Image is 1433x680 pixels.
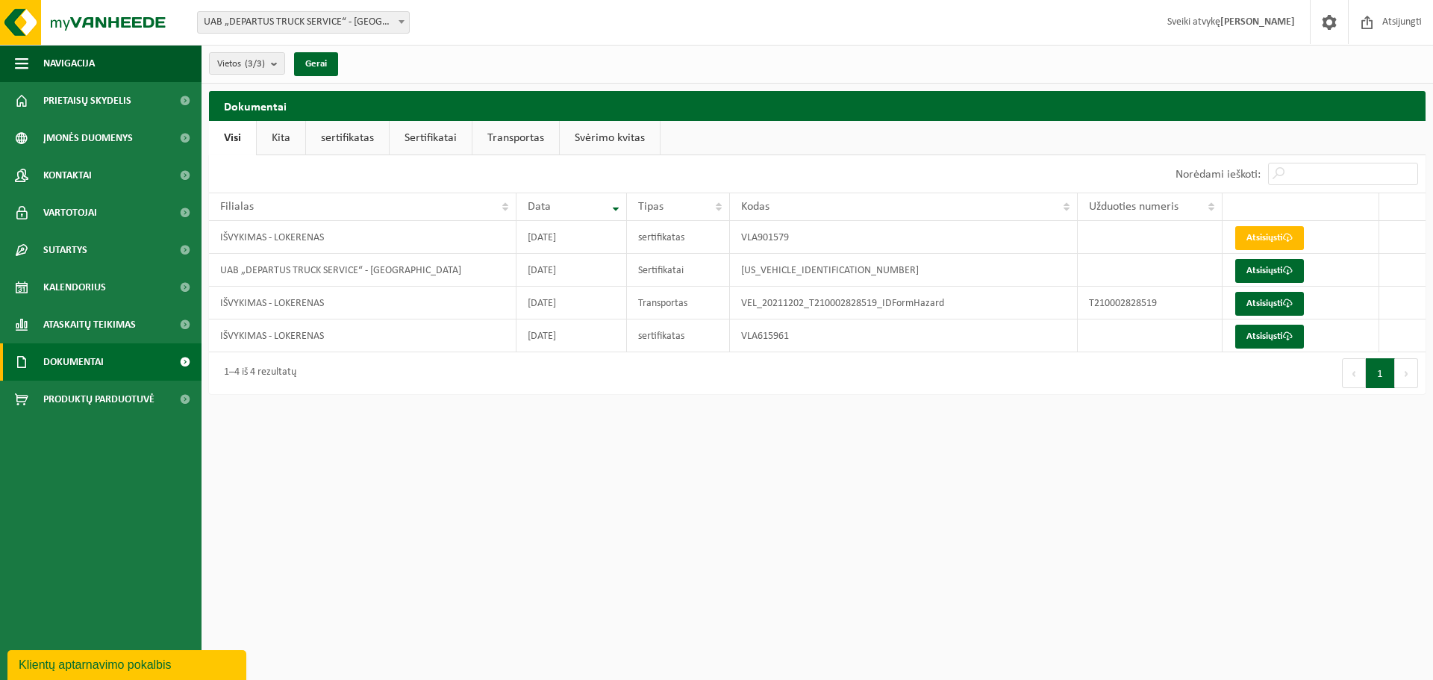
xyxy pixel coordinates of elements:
font: Transportas [487,132,544,144]
font: Kodas [741,201,769,213]
font: Navigacija [43,58,95,69]
font: Data [528,201,551,213]
font: Įmonės duomenys [43,133,133,144]
font: 1–4 iš 4 rezultatų [224,366,296,378]
font: VLA901579 [741,232,789,243]
font: Filialas [220,201,254,213]
font: [DATE] [528,232,556,243]
font: Prietaisų skydelis [43,96,131,107]
span: UAB „DEPARTUS TRUCK SERVICE“ - ŠIAULIAI [197,11,410,34]
font: Vietos [217,59,241,69]
button: Vietos(3/3) [209,52,285,75]
font: Tipas [638,201,664,213]
font: Atsisiųsti [1246,331,1283,341]
font: Produktų parduotuvė [43,394,154,405]
font: [DATE] [528,265,556,276]
button: Gerai [294,52,338,76]
font: [DATE] [528,331,556,342]
font: Atsisiųsti [1246,266,1283,275]
font: Visi [224,132,241,144]
font: Dokumentai [43,357,104,368]
font: (3/3) [245,59,265,69]
font: sertifikatas [638,232,684,243]
font: Kontaktai [43,170,92,181]
font: VEL_20211202_T210002828519_IDFormHazard [741,298,944,309]
font: [DATE] [528,298,556,309]
font: Sertifikatai [638,265,684,276]
a: Atsisiųsti [1235,259,1304,283]
font: UAB „DEPARTUS TRUCK SERVICE“ - [GEOGRAPHIC_DATA] [220,265,461,276]
button: Next [1395,358,1418,388]
font: Sveiki atvykę [1167,16,1220,28]
font: Atsisiųsti [1246,233,1283,243]
a: Atsisiųsti [1235,325,1304,349]
font: Vartotojai [43,208,97,219]
font: Sutartys [43,245,87,256]
font: Sertifikatai [405,132,457,144]
font: UAB „DEPARTUS TRUCK SERVICE“ - [GEOGRAPHIC_DATA] [204,16,445,28]
font: Kalendorius [43,282,106,293]
font: Norėdami ieškoti: [1176,169,1261,181]
font: Ataskaitų teikimas [43,319,136,331]
font: VLA615961 [741,331,789,342]
button: Previous [1342,358,1366,388]
font: IŠVYKIMAS - LOKERENAS [220,232,324,243]
button: 1 [1366,358,1395,388]
font: sertifikatas [638,331,684,342]
font: Užduoties numeris [1089,201,1178,213]
iframe: pokalbių valdiklis [7,647,249,680]
span: UAB „DEPARTUS TRUCK SERVICE“ - ŠIAULIAI [198,12,409,33]
font: Dokumentai [224,102,287,113]
font: [US_VEHICLE_IDENTIFICATION_NUMBER] [741,265,919,276]
font: Kita [272,132,290,144]
font: Svėrimo kvitas [575,132,645,144]
font: sertifikatas [321,132,374,144]
font: Transportas [638,298,687,309]
a: Atsisiųsti [1235,292,1304,316]
font: Gerai [305,59,327,69]
a: Atsisiųsti [1235,226,1304,250]
font: Atsijungti [1382,16,1422,28]
font: IŠVYKIMAS - LOKERENAS [220,331,324,342]
font: IŠVYKIMAS - LOKERENAS [220,298,324,309]
font: Atsisiųsti [1246,299,1283,308]
font: [PERSON_NAME] [1220,16,1295,28]
font: T210002828519 [1089,298,1157,309]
